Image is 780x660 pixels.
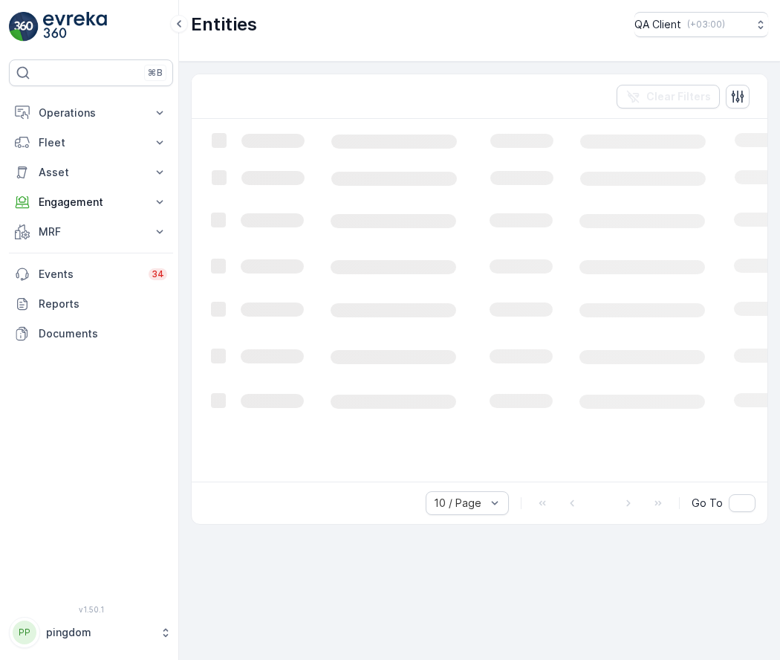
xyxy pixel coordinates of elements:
p: Entities [191,13,257,36]
a: Events34 [9,259,173,289]
p: Events [39,267,140,282]
span: Go To [692,496,723,511]
img: logo [9,12,39,42]
span: v 1.50.1 [9,605,173,614]
p: MRF [39,224,143,239]
button: MRF [9,217,173,247]
button: Operations [9,98,173,128]
p: pingdom [46,625,152,640]
p: Documents [39,326,167,341]
button: QA Client(+03:00) [634,12,768,37]
p: ⌘B [148,67,163,79]
button: Fleet [9,128,173,158]
p: Reports [39,297,167,311]
p: QA Client [634,17,681,32]
div: PP [13,621,36,644]
a: Reports [9,289,173,319]
p: Asset [39,165,143,180]
p: Clear Filters [646,89,711,104]
button: Clear Filters [617,85,720,109]
a: Documents [9,319,173,349]
p: ( +03:00 ) [687,19,725,30]
img: logo_light-DOdMpM7g.png [43,12,107,42]
p: Fleet [39,135,143,150]
button: Engagement [9,187,173,217]
p: 34 [152,268,164,280]
button: Asset [9,158,173,187]
p: Operations [39,106,143,120]
button: PPpingdom [9,617,173,648]
p: Engagement [39,195,143,210]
